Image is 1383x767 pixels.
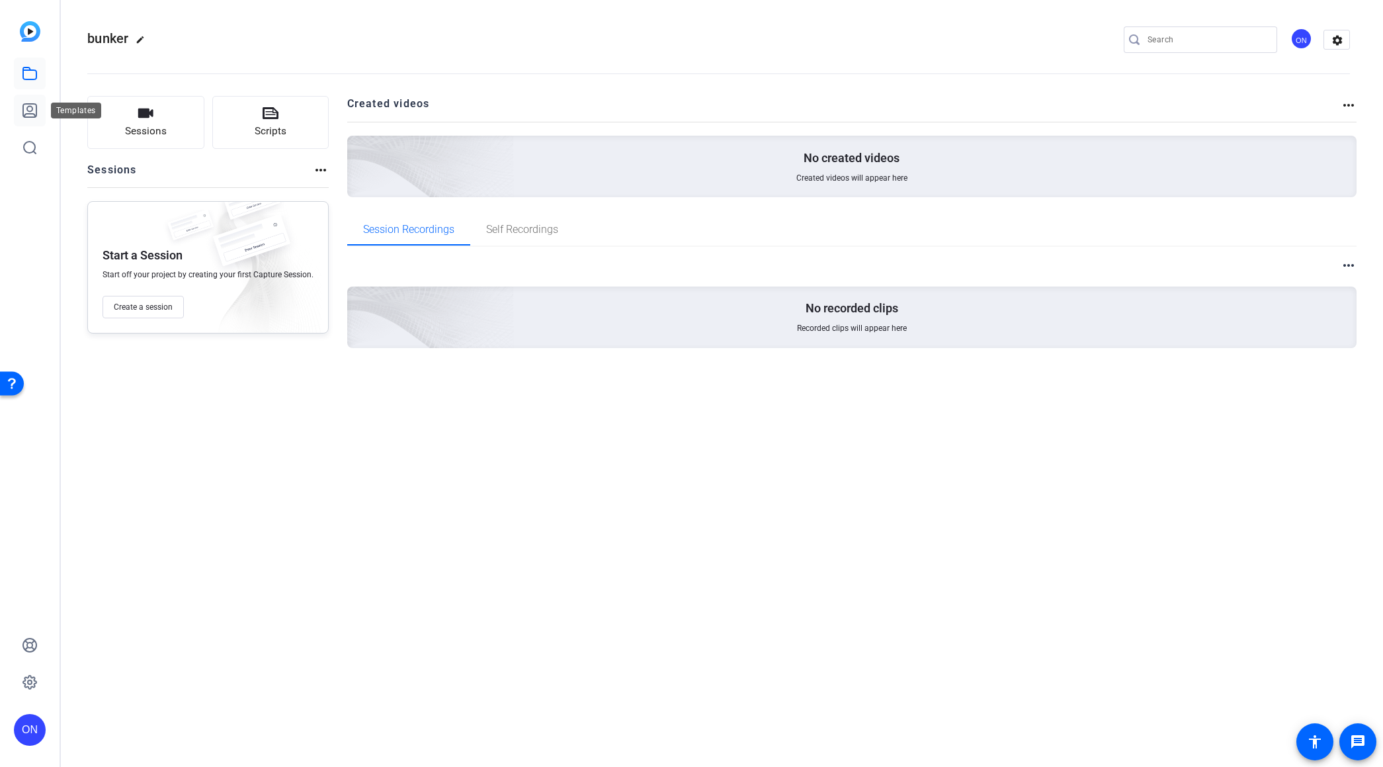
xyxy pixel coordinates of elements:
[202,215,301,281] img: fake-session.png
[1307,734,1323,750] mat-icon: accessibility
[806,300,898,316] p: No recorded clips
[87,96,204,149] button: Sessions
[347,96,1341,122] h2: Created videos
[125,124,167,139] span: Sessions
[1290,28,1312,50] div: ON
[193,198,321,339] img: embarkstudio-empty-session.png
[103,296,184,318] button: Create a session
[1341,97,1357,113] mat-icon: more_horiz
[161,210,220,249] img: fake-session.png
[804,150,900,166] p: No created videos
[51,103,101,118] div: Templates
[87,162,137,187] h2: Sessions
[87,30,129,46] span: bunker
[797,323,907,334] span: Recorded clips will appear here
[199,156,515,443] img: embarkstudio-empty-session.png
[215,182,288,230] img: fake-session.png
[14,714,46,746] div: ON
[1324,30,1351,50] mat-icon: settings
[212,96,329,149] button: Scripts
[1350,734,1366,750] mat-icon: message
[103,269,314,280] span: Start off your project by creating your first Capture Session.
[1341,257,1357,273] mat-icon: more_horiz
[20,21,40,42] img: blue-gradient.svg
[1148,32,1267,48] input: Search
[313,162,329,178] mat-icon: more_horiz
[255,124,286,139] span: Scripts
[486,224,558,235] span: Self Recordings
[136,35,151,51] mat-icon: edit
[796,173,907,183] span: Created videos will appear here
[103,248,183,263] p: Start a Session
[114,302,173,312] span: Create a session
[199,5,515,292] img: Creted videos background
[363,224,454,235] span: Session Recordings
[1290,28,1314,51] ngx-avatar: ozzy nieves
